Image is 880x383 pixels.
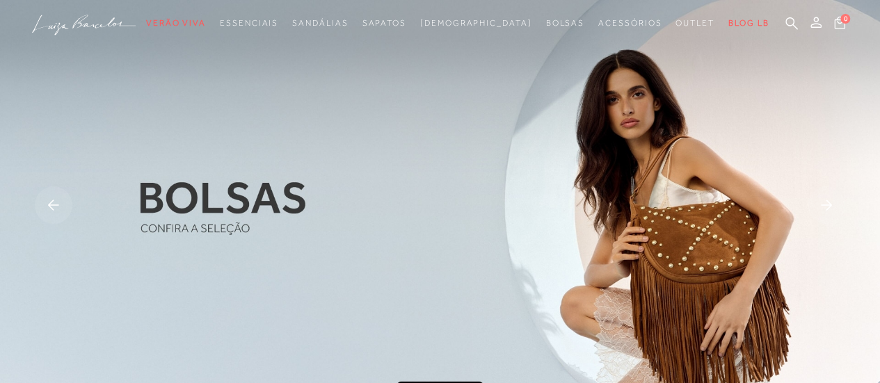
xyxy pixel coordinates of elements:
a: categoryNavScreenReaderText [598,10,662,36]
a: categoryNavScreenReaderText [292,10,348,36]
span: 0 [840,14,850,24]
span: Bolsas [545,18,584,28]
a: BLOG LB [728,10,769,36]
a: noSubCategoriesText [420,10,532,36]
a: categoryNavScreenReaderText [675,10,714,36]
span: Acessórios [598,18,662,28]
span: Sapatos [362,18,406,28]
span: Sandálias [292,18,348,28]
span: [DEMOGRAPHIC_DATA] [420,18,532,28]
button: 0 [830,15,849,34]
a: categoryNavScreenReaderText [362,10,406,36]
span: Essenciais [220,18,278,28]
span: Outlet [675,18,714,28]
a: categoryNavScreenReaderText [545,10,584,36]
a: categoryNavScreenReaderText [146,10,206,36]
span: Verão Viva [146,18,206,28]
span: BLOG LB [728,18,769,28]
a: categoryNavScreenReaderText [220,10,278,36]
